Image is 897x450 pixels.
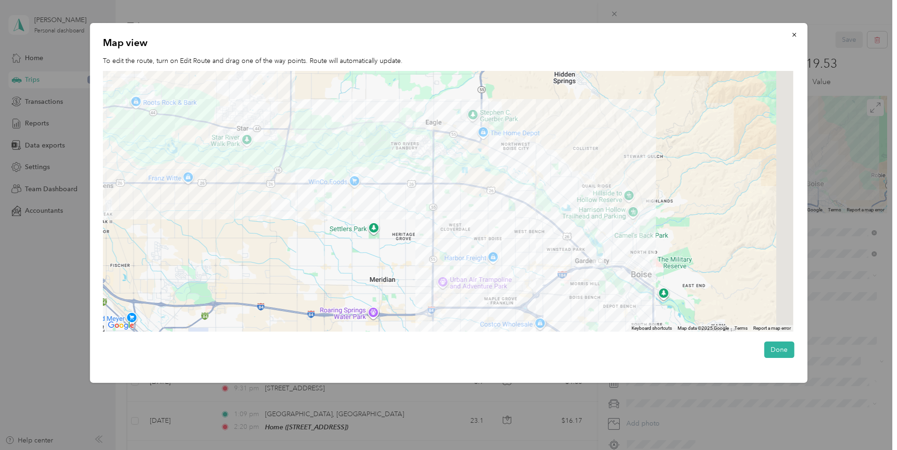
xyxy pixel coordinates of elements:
[105,319,136,332] img: Google
[103,36,794,49] p: Map view
[105,319,136,332] a: Open this area in Google Maps (opens a new window)
[753,326,791,331] a: Report a map error
[103,56,794,66] p: To edit the route, turn on Edit Route and drag one of the way points. Route will automatically up...
[844,397,897,450] iframe: Everlance-gr Chat Button Frame
[764,341,794,358] button: Done
[678,326,729,331] span: Map data ©2025 Google
[632,325,672,332] button: Keyboard shortcuts
[734,326,748,331] a: Terms (opens in new tab)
